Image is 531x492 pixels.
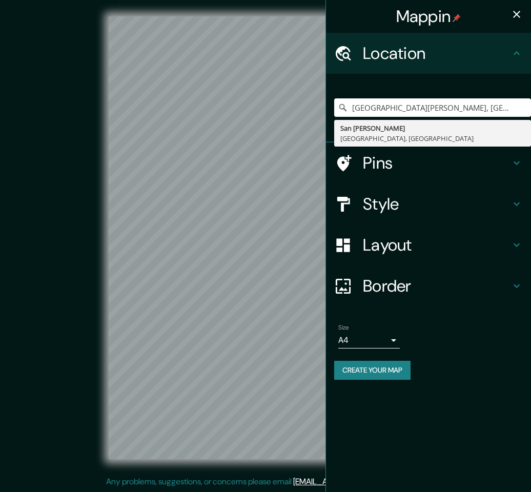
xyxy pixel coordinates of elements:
[106,476,421,488] p: Any problems, suggestions, or concerns please email .
[326,183,531,224] div: Style
[340,123,525,133] div: San [PERSON_NAME]
[363,194,510,214] h4: Style
[334,98,531,117] input: Pick your city or area
[363,276,510,296] h4: Border
[326,265,531,306] div: Border
[338,323,349,332] label: Size
[109,16,422,459] canvas: Map
[326,33,531,74] div: Location
[396,6,461,27] h4: Mappin
[440,452,520,481] iframe: Help widget launcher
[453,14,461,22] img: pin-icon.png
[363,153,510,173] h4: Pins
[334,361,411,380] button: Create your map
[326,142,531,183] div: Pins
[363,235,510,255] h4: Layout
[363,43,510,64] h4: Location
[293,476,420,487] a: [EMAIL_ADDRESS][DOMAIN_NAME]
[326,224,531,265] div: Layout
[340,133,525,143] div: [GEOGRAPHIC_DATA], [GEOGRAPHIC_DATA]
[338,332,400,348] div: A4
